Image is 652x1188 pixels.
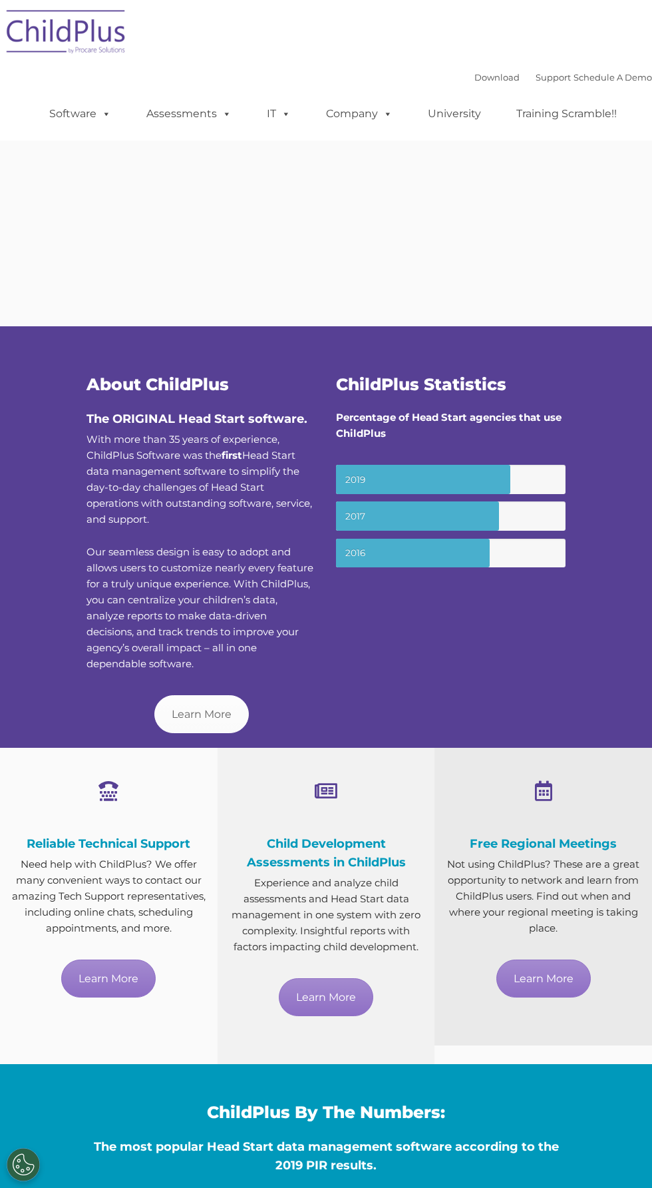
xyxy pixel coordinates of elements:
[36,101,124,127] a: Software
[247,836,406,870] span: Child Development Assessments in ChildPlus
[86,545,313,670] span: Our seamless design is easy to adopt and allows users to customize nearly every feature for a tru...
[207,1102,445,1122] span: ChildPlus By The Numbers:
[313,101,406,127] a: Company
[86,374,229,394] span: About ChildPlus
[474,72,652,83] font: |
[228,875,425,955] p: Experience and analyze child assessments and Head Start data management in one system with zero c...
[222,449,242,461] b: first
[470,836,617,851] span: Free Regional Meetings
[336,501,566,531] small: 2017
[154,695,249,733] a: Learn More
[86,412,307,426] span: The ORIGINAL Head Start software.
[94,1139,559,1173] span: The most popular Head Start data management software according to the 2019 PIR results.
[10,856,208,936] p: Need help with ChildPlus? We offer many convenient ways to contact our amazing Tech Support repre...
[474,72,520,83] a: Download
[86,433,312,525] span: With more than 35 years of experience, ChildPlus Software was the Head Start data management soft...
[61,960,156,998] a: Learn More
[414,101,494,127] a: University
[253,101,304,127] a: IT
[336,411,562,440] strong: Percentage of Head Start agencies that use ChildPlus
[7,1148,40,1181] button: Cookies Settings
[536,72,571,83] a: Support
[279,978,373,1016] a: Learn More
[336,539,566,568] small: 2016
[336,465,566,494] small: 2019
[336,374,506,394] span: ChildPlus Statistics
[133,101,245,127] a: Assessments
[444,856,642,936] p: Not using ChildPlus? These are a great opportunity to network and learn from ChildPlus users. Fin...
[573,72,652,83] a: Schedule A Demo
[27,836,190,851] span: Reliable Technical Support
[503,101,630,127] a: Training Scramble!!
[496,960,591,998] a: Learn More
